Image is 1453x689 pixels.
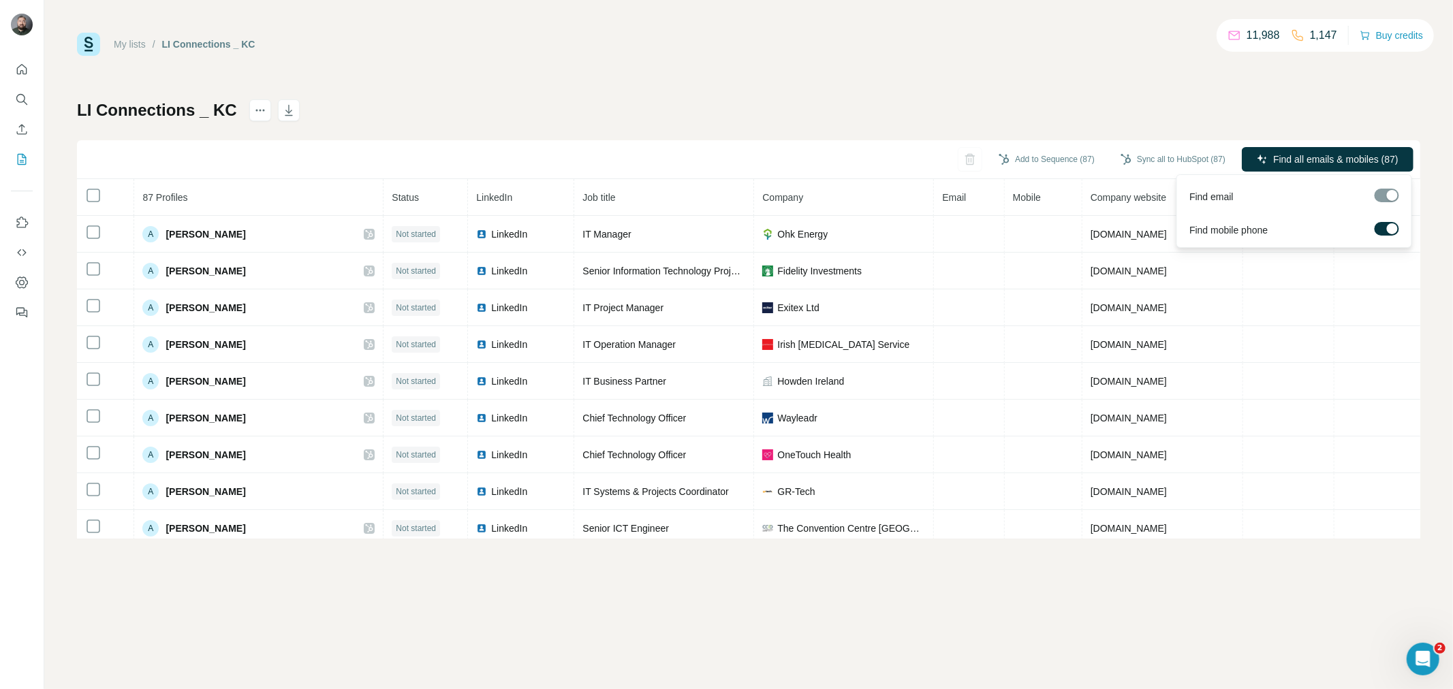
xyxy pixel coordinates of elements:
span: [PERSON_NAME] [166,264,245,278]
span: Senior ICT Engineer [582,523,669,534]
img: company-logo [762,302,773,313]
img: LinkedIn logo [476,486,487,497]
button: Sync all to HubSpot (87) [1111,149,1235,170]
button: Find all emails & mobiles (87) [1242,147,1413,172]
img: company-logo [762,266,773,276]
li: / [153,37,155,51]
a: My lists [114,39,146,50]
button: Buy credits [1360,26,1423,45]
span: IT Operation Manager [582,339,676,350]
img: LinkedIn logo [476,229,487,240]
button: Enrich CSV [11,117,33,142]
span: Status [392,192,419,203]
span: Find all emails & mobiles (87) [1273,153,1399,166]
p: 11,988 [1247,27,1280,44]
span: Not started [396,265,436,277]
button: Use Surfe on LinkedIn [11,210,33,235]
button: Quick start [11,57,33,82]
span: [DOMAIN_NAME] [1091,266,1167,276]
div: A [142,520,159,536]
div: A [142,263,159,279]
button: Dashboard [11,270,33,295]
iframe: Intercom live chat [1407,643,1439,675]
div: LI Connections _ KC [162,37,255,51]
span: Howden Ireland [777,374,844,388]
span: Chief Technology Officer [582,449,686,460]
img: LinkedIn logo [476,339,487,350]
img: company-logo [762,523,773,534]
div: A [142,410,159,426]
span: LinkedIn [491,301,527,315]
span: LinkedIn [491,264,527,278]
span: The Convention Centre [GEOGRAPHIC_DATA] (The CCD) [777,522,925,535]
span: [DOMAIN_NAME] [1091,449,1167,460]
span: [DOMAIN_NAME] [1091,229,1167,240]
div: A [142,336,159,353]
span: LinkedIn [491,374,527,388]
span: Wayleadr [777,411,817,425]
span: Company [762,192,803,203]
button: Use Surfe API [11,240,33,265]
span: Irish [MEDICAL_DATA] Service [777,338,909,351]
span: LinkedIn [491,411,527,425]
div: A [142,447,159,463]
img: company-logo [762,229,773,240]
span: Ohk Energy [777,227,828,241]
div: A [142,373,159,389]
img: LinkedIn logo [476,376,487,387]
span: LinkedIn [491,338,527,351]
img: company-logo [762,339,773,350]
span: [DOMAIN_NAME] [1091,376,1167,387]
span: Job title [582,192,615,203]
span: LinkedIn [491,522,527,535]
span: Not started [396,412,436,424]
span: LinkedIn [491,485,527,498]
span: [PERSON_NAME] [166,301,245,315]
span: Not started [396,485,436,498]
span: LinkedIn [476,192,512,203]
img: Avatar [11,14,33,35]
div: A [142,300,159,316]
img: LinkedIn logo [476,449,487,460]
span: Email [942,192,966,203]
button: Add to Sequence (87) [989,149,1104,170]
button: Search [11,87,33,112]
span: IT Systems & Projects Coordinator [582,486,728,497]
span: [DOMAIN_NAME] [1091,339,1167,350]
span: Company website [1091,192,1166,203]
span: [PERSON_NAME] [166,338,245,351]
span: 2 [1435,643,1446,654]
span: [PERSON_NAME] [166,374,245,388]
img: LinkedIn logo [476,302,487,313]
span: [DOMAIN_NAME] [1091,486,1167,497]
img: company-logo [762,413,773,423]
span: Mobile [1013,192,1041,203]
div: A [142,483,159,500]
span: [DOMAIN_NAME] [1091,413,1167,423]
p: 1,147 [1310,27,1337,44]
span: IT Manager [582,229,631,240]
button: actions [249,99,271,121]
button: Feedback [11,300,33,325]
span: Not started [396,302,436,314]
span: OneTouch Health [777,448,851,462]
span: [PERSON_NAME] [166,522,245,535]
span: Find email [1189,190,1234,204]
span: GR-Tech [777,485,815,498]
img: Surfe Logo [77,33,100,56]
span: IT Business Partner [582,376,666,387]
span: [PERSON_NAME] [166,485,245,498]
span: Fidelity Investments [777,264,862,278]
span: LinkedIn [491,227,527,241]
span: Exitex Ltd [777,301,819,315]
img: company-logo [762,486,773,497]
span: Find mobile phone [1189,223,1268,237]
span: IT Project Manager [582,302,663,313]
span: Not started [396,522,436,534]
img: LinkedIn logo [476,266,487,276]
span: [PERSON_NAME] [166,227,245,241]
img: LinkedIn logo [476,523,487,534]
span: LinkedIn [491,448,527,462]
span: [PERSON_NAME] [166,448,245,462]
span: [DOMAIN_NAME] [1091,302,1167,313]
